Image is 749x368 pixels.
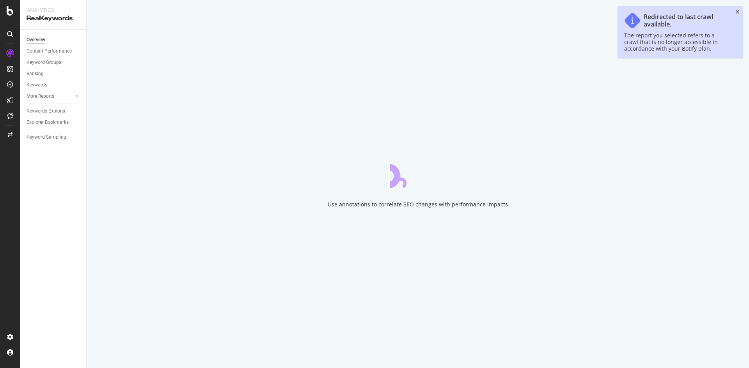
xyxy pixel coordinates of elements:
[27,118,69,127] div: Explorer Bookmarks
[390,160,446,188] div: animation
[27,107,66,115] div: Keywords Explorer
[644,13,729,28] div: Redirected to last crawl available.
[27,58,81,67] a: Keyword Groups
[27,36,45,44] div: Overview
[27,47,81,55] a: Content Performance
[27,133,81,141] a: Keyword Sampling
[27,70,81,78] a: Ranking
[27,81,47,89] div: Keywords
[27,47,72,55] div: Content Performance
[328,201,508,208] div: Use annotations to correlate SEO changes with performance impacts
[27,118,81,127] a: Explorer Bookmarks
[27,14,80,23] div: RealKeywords
[27,92,73,100] a: More Reports
[27,81,81,89] a: Keywords
[624,32,729,52] div: The report you selected refers to a crawl that is no longer accessible in accordance with your Bo...
[27,36,81,44] a: Overview
[27,92,54,100] div: More Reports
[27,133,66,141] div: Keyword Sampling
[27,58,61,67] div: Keyword Groups
[27,6,80,14] div: Analytics
[27,107,81,115] a: Keywords Explorer
[27,70,44,78] div: Ranking
[735,9,740,15] div: close toast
